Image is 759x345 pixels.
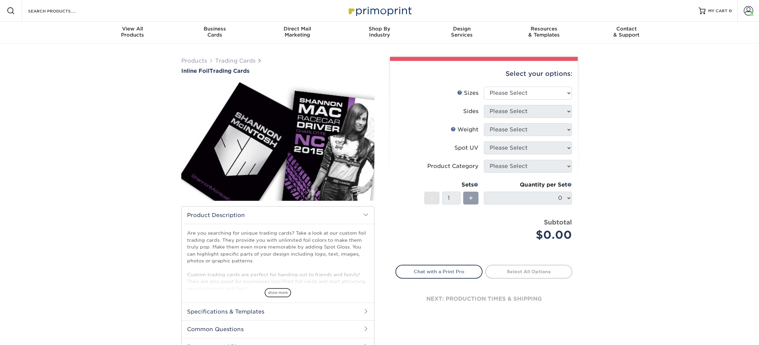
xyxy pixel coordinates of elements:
[182,303,374,320] h2: Specifications & Templates
[430,193,433,203] span: -
[256,22,339,43] a: Direct MailMarketing
[174,22,256,43] a: BusinessCards
[454,144,478,152] div: Spot UV
[256,26,339,38] div: Marketing
[485,265,572,278] a: Select All Options
[181,68,374,74] a: Inline FoilTrading Cards
[256,26,339,32] span: Direct Mail
[181,68,209,74] span: Inline Foil
[503,22,585,43] a: Resources& Templates
[585,26,668,32] span: Contact
[489,227,572,243] div: $0.00
[91,26,174,38] div: Products
[182,207,374,224] h2: Product Description
[181,58,207,64] a: Products
[181,75,374,208] img: Inline Foil 01
[585,22,668,43] a: Contact& Support
[174,26,256,32] span: Business
[503,26,585,32] span: Resources
[346,3,413,18] img: Primoprint
[339,26,421,38] div: Industry
[395,279,572,319] div: next: production times & shipping
[182,320,374,338] h2: Common Questions
[265,288,291,297] span: show more
[420,26,503,38] div: Services
[503,26,585,38] div: & Templates
[484,181,572,189] div: Quantity per Set
[427,162,478,170] div: Product Category
[729,8,732,13] span: 0
[339,22,421,43] a: Shop ByIndustry
[585,26,668,38] div: & Support
[27,7,94,15] input: SEARCH PRODUCTS.....
[339,26,421,32] span: Shop By
[708,8,727,14] span: MY CART
[420,26,503,32] span: Design
[544,218,572,226] strong: Subtotal
[215,58,255,64] a: Trading Cards
[469,193,473,203] span: +
[91,22,174,43] a: View AllProducts
[395,265,483,278] a: Chat with a Print Pro
[181,68,374,74] h1: Trading Cards
[451,126,478,134] div: Weight
[395,61,572,87] div: Select your options:
[174,26,256,38] div: Cards
[424,181,478,189] div: Sets
[463,107,478,115] div: Sides
[420,22,503,43] a: DesignServices
[91,26,174,32] span: View All
[187,230,369,292] p: Are you searching for unique trading cards? Take a look at our custom foil trading cards. They pr...
[457,89,478,97] div: Sizes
